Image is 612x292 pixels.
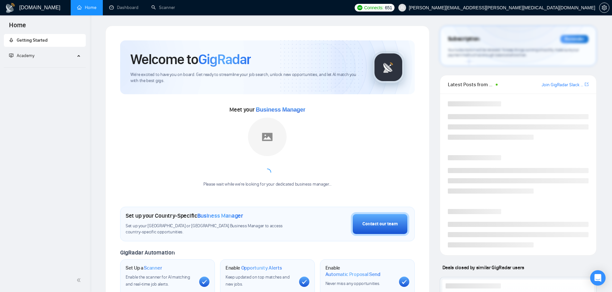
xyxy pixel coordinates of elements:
[590,270,606,286] div: Open Intercom Messenger
[9,38,13,42] span: rocket
[130,51,251,68] h1: Welcome to
[325,281,380,286] span: Never miss any opportunities.
[76,277,83,283] span: double-left
[4,21,31,34] span: Home
[5,3,15,13] img: logo
[229,106,305,113] span: Meet your
[440,262,527,273] span: Deals closed by similar GigRadar users
[448,34,480,45] span: Subscription
[198,51,251,68] span: GigRadar
[351,212,409,236] button: Contact our team
[357,5,362,10] img: upwork-logo.png
[248,118,287,156] img: placeholder.png
[364,4,384,11] span: Connects:
[542,81,583,88] a: Join GigRadar Slack Community
[585,81,589,88] a: export
[109,5,138,10] a: dashboardDashboard
[17,53,34,58] span: Academy
[560,35,589,43] div: Reminder
[126,265,162,271] h1: Set Up a
[126,212,243,219] h1: Set up your Country-Specific
[17,38,48,43] span: Getting Started
[599,5,609,10] a: setting
[4,34,86,47] li: Getting Started
[325,271,380,278] span: Automatic Proposal Send
[241,265,282,271] span: Opportunity Alerts
[400,5,404,10] span: user
[77,5,96,10] a: homeHome
[385,4,392,11] span: 651
[362,221,398,228] div: Contact our team
[325,265,394,277] h1: Enable
[151,5,175,10] a: searchScanner
[4,65,86,69] li: Academy Homepage
[585,82,589,87] span: export
[226,274,290,287] span: Keep updated on top matches and new jobs.
[372,51,404,83] img: gigradar-logo.png
[599,3,609,13] button: setting
[126,223,296,235] span: Set up your [GEOGRAPHIC_DATA] or [GEOGRAPHIC_DATA] Business Manager to access country-specific op...
[263,169,271,176] span: loading
[130,72,362,84] span: We're excited to have you on board. Get ready to streamline your job search, unlock new opportuni...
[448,80,494,88] span: Latest Posts from the GigRadar Community
[448,47,579,58] span: Your subscription will be renewed. To keep things running smoothly, make sure your payment method...
[9,53,34,58] span: Academy
[120,249,174,256] span: GigRadar Automation
[126,274,190,287] span: Enable the scanner for AI matching and real-time job alerts.
[9,53,13,58] span: fund-projection-screen
[256,106,305,113] span: Business Manager
[144,265,162,271] span: Scanner
[226,265,282,271] h1: Enable
[200,181,335,188] div: Please wait while we're looking for your dedicated business manager...
[197,212,243,219] span: Business Manager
